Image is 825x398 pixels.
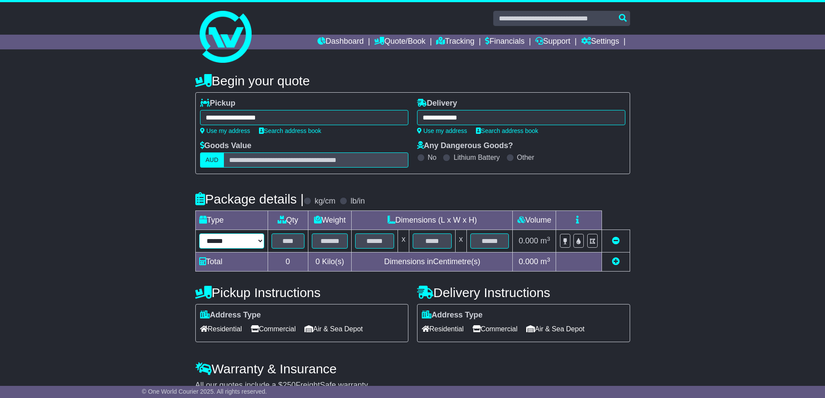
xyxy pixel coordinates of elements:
label: kg/cm [314,197,335,206]
label: AUD [200,152,224,168]
span: Commercial [251,322,296,336]
span: 0 [315,257,320,266]
td: x [455,230,466,252]
span: Commercial [472,322,518,336]
a: Financials [485,35,524,49]
label: No [428,153,437,162]
a: Search address book [259,127,321,134]
a: Dashboard [317,35,364,49]
h4: Pickup Instructions [195,285,408,300]
span: m [540,236,550,245]
a: Support [535,35,570,49]
sup: 3 [547,256,550,263]
td: 0 [268,252,308,272]
label: Goods Value [200,141,252,151]
td: Dimensions (L x W x H) [352,211,513,230]
label: Address Type [422,311,483,320]
h4: Begin your quote [195,74,630,88]
h4: Warranty & Insurance [195,362,630,376]
span: 0.000 [519,236,538,245]
a: Remove this item [612,236,620,245]
h4: Delivery Instructions [417,285,630,300]
a: Use my address [200,127,250,134]
sup: 3 [547,236,550,242]
a: Settings [581,35,619,49]
label: Pickup [200,99,236,108]
a: Tracking [436,35,474,49]
a: Add new item [612,257,620,266]
span: Residential [422,322,464,336]
span: 0.000 [519,257,538,266]
span: Air & Sea Depot [304,322,363,336]
a: Search address book [476,127,538,134]
label: Delivery [417,99,457,108]
a: Quote/Book [374,35,425,49]
span: m [540,257,550,266]
td: Volume [513,211,556,230]
label: Address Type [200,311,261,320]
td: Dimensions in Centimetre(s) [352,252,513,272]
h4: Package details | [195,192,304,206]
span: Air & Sea Depot [526,322,585,336]
label: lb/in [350,197,365,206]
td: Type [195,211,268,230]
td: Total [195,252,268,272]
label: Lithium Battery [453,153,500,162]
span: Residential [200,322,242,336]
span: 250 [283,381,296,389]
span: © One World Courier 2025. All rights reserved. [142,388,267,395]
td: x [398,230,409,252]
td: Qty [268,211,308,230]
td: Weight [308,211,352,230]
label: Any Dangerous Goods? [417,141,513,151]
div: All our quotes include a $ FreightSafe warranty. [195,381,630,390]
td: Kilo(s) [308,252,352,272]
label: Other [517,153,534,162]
a: Use my address [417,127,467,134]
